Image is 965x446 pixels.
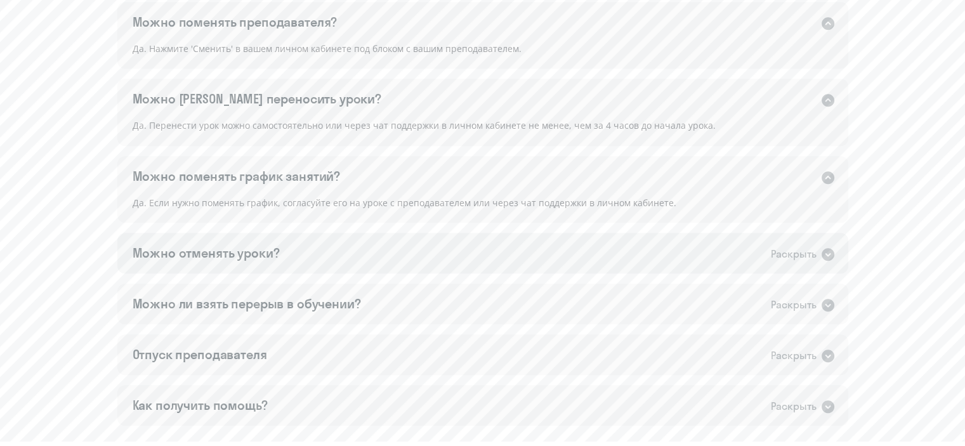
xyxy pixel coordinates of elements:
[771,297,817,313] div: Раскрыть
[133,295,361,313] div: Можно ли взять перерыв в обучении?
[133,90,381,108] div: Можно [PERSON_NAME] переносить уроки?
[133,346,267,364] div: Отпуск преподавателя
[133,167,341,185] div: Можно поменять график занятий?
[771,348,817,364] div: Раскрыть
[117,118,848,146] div: Да. Перенести урок можно самостоятельно или через чат поддержки в личном кабинете не менее, чем з...
[133,13,338,31] div: Можно поменять преподавателя?
[771,246,817,262] div: Раскрыть
[771,398,817,414] div: Раскрыть
[133,244,280,262] div: Можно отменять уроки?
[117,195,848,223] div: Да. Если нужно поменять график, согласуйте его на уроке с преподавателем или через чат поддержки ...
[117,41,848,69] div: Да. Нажмите 'Сменить' в вашем личном кабинете под блоком с вашим преподавателем.
[133,397,268,414] div: Как получить помощь?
